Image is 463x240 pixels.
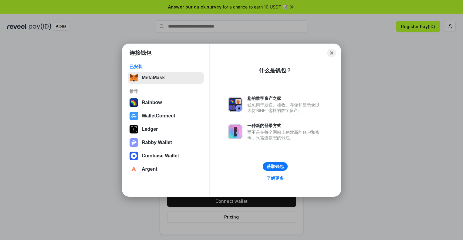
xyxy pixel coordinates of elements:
button: Close [327,49,336,57]
button: Coinbase Wallet [128,150,204,162]
button: 获取钱包 [263,162,288,171]
img: svg+xml,%3Csvg%20fill%3D%22none%22%20height%3D%2233%22%20viewBox%3D%220%200%2035%2033%22%20width%... [130,74,138,82]
button: Argent [128,163,204,175]
div: 推荐 [130,89,202,94]
div: 什么是钱包？ [259,67,292,74]
div: 一种新的登录方式 [247,123,323,128]
button: Rabby Wallet [128,136,204,149]
img: svg+xml,%3Csvg%20width%3D%2228%22%20height%3D%2228%22%20viewBox%3D%220%200%2028%2028%22%20fill%3D... [130,152,138,160]
div: 已安装 [130,64,202,69]
img: svg+xml,%3Csvg%20xmlns%3D%22http%3A%2F%2Fwww.w3.org%2F2000%2Fsvg%22%20fill%3D%22none%22%20viewBox... [130,138,138,147]
div: Coinbase Wallet [142,153,179,159]
div: 了解更多 [267,176,284,181]
div: Rainbow [142,100,162,105]
div: 而不是在每个网站上创建新的账户和密码，只需连接您的钱包。 [247,130,323,140]
div: Ledger [142,127,158,132]
div: 您的数字资产之家 [247,96,323,101]
img: svg+xml,%3Csvg%20xmlns%3D%22http%3A%2F%2Fwww.w3.org%2F2000%2Fsvg%22%20width%3D%2228%22%20height%3... [130,125,138,133]
div: 钱包用于发送、接收、存储和显示像以太坊和NFT这样的数字资产。 [247,102,323,113]
img: svg+xml,%3Csvg%20width%3D%2228%22%20height%3D%2228%22%20viewBox%3D%220%200%2028%2028%22%20fill%3D... [130,165,138,173]
div: 获取钱包 [267,164,284,169]
img: svg+xml,%3Csvg%20xmlns%3D%22http%3A%2F%2Fwww.w3.org%2F2000%2Fsvg%22%20fill%3D%22none%22%20viewBox... [228,124,242,139]
div: Argent [142,166,157,172]
div: MetaMask [142,75,165,81]
h1: 连接钱包 [130,49,151,57]
img: svg+xml,%3Csvg%20xmlns%3D%22http%3A%2F%2Fwww.w3.org%2F2000%2Fsvg%22%20fill%3D%22none%22%20viewBox... [228,97,242,112]
button: Rainbow [128,97,204,109]
button: WalletConnect [128,110,204,122]
button: MetaMask [128,72,204,84]
a: 了解更多 [263,174,287,182]
div: WalletConnect [142,113,175,119]
img: svg+xml,%3Csvg%20width%3D%22120%22%20height%3D%22120%22%20viewBox%3D%220%200%20120%20120%22%20fil... [130,98,138,107]
div: Rabby Wallet [142,140,172,145]
button: Ledger [128,123,204,135]
img: svg+xml,%3Csvg%20width%3D%2228%22%20height%3D%2228%22%20viewBox%3D%220%200%2028%2028%22%20fill%3D... [130,112,138,120]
